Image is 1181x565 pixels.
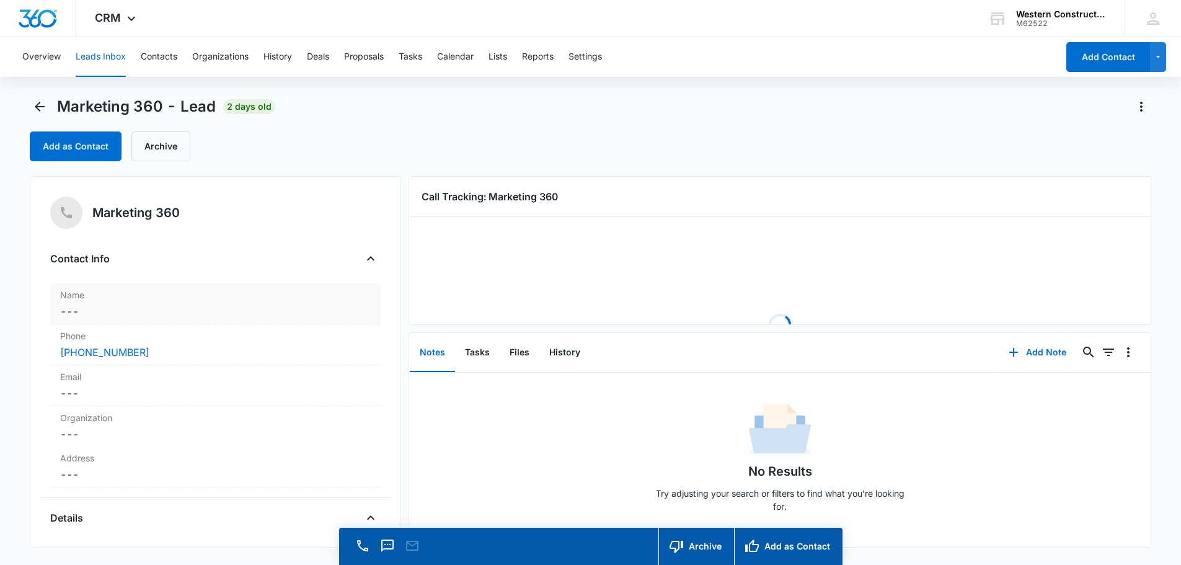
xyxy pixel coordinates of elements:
button: Actions [1131,97,1151,117]
dd: --- [60,467,371,482]
h4: Details [50,510,83,525]
div: account id [1016,19,1107,28]
div: Email--- [50,365,381,406]
label: Organization [60,411,371,424]
button: Calendar [437,37,474,77]
button: Reports [522,37,554,77]
div: Organization--- [50,406,381,447]
button: Overflow Menu [1118,342,1138,362]
button: Proposals [344,37,384,77]
dd: --- [60,427,371,442]
button: Add Contact [1066,42,1150,72]
label: Phone [60,329,371,342]
button: Archive [658,528,734,565]
button: Close [361,508,381,528]
h5: Marketing 360 [92,203,180,222]
button: Files [500,334,539,372]
div: Name--- [50,283,381,324]
a: [PHONE_NUMBER] [60,345,149,360]
span: CRM [95,11,121,24]
label: Email [60,370,371,383]
dd: --- [60,304,371,319]
label: Name [60,288,371,301]
h4: Contact Info [50,251,110,266]
img: No Data [749,400,811,462]
a: Text [379,545,396,555]
button: Organizations [192,37,249,77]
span: 2 days old [223,99,275,114]
button: Search... [1079,342,1099,362]
button: Back [30,97,50,117]
button: History [539,334,590,372]
div: Address--- [50,447,381,487]
button: Contacts [141,37,177,77]
button: Filters [1099,342,1118,362]
button: Notes [410,334,455,372]
div: account name [1016,9,1107,19]
button: Tasks [455,334,500,372]
button: Add as Contact [734,528,843,565]
button: Archive [131,131,190,161]
label: Address [60,452,371,465]
a: Call [354,545,371,555]
button: Leads Inbox [76,37,126,77]
button: Close [361,249,381,269]
h3: Call Tracking: Marketing 360 [422,189,1139,204]
button: Add as Contact [30,131,122,161]
h1: No Results [748,462,812,481]
button: Lists [489,37,507,77]
button: Add Note [996,337,1079,367]
dd: --- [60,386,371,401]
button: Overview [22,37,61,77]
div: Phone[PHONE_NUMBER] [50,324,381,365]
button: History [263,37,292,77]
button: Tasks [399,37,422,77]
p: Try adjusting your search or filters to find what you’re looking for. [650,487,910,513]
button: Text [379,537,396,554]
button: Deals [307,37,329,77]
button: Call [354,537,371,554]
button: Settings [568,37,602,77]
span: Marketing 360 - Lead [57,97,216,116]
